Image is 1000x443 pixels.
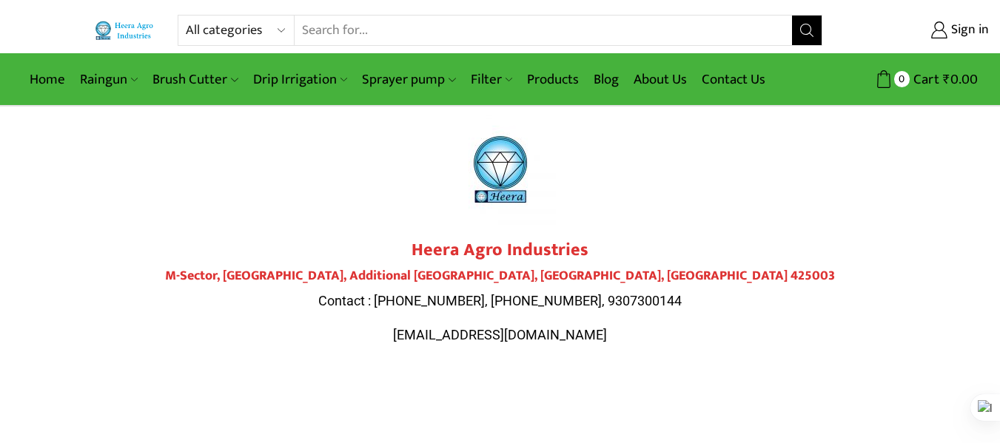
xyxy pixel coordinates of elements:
img: heera-logo-1000 [445,114,556,225]
a: Filter [463,62,520,97]
span: Contact : [PHONE_NUMBER], [PHONE_NUMBER], 9307300144 [318,293,682,308]
a: Raingun [73,62,145,97]
a: Products [520,62,586,97]
span: [EMAIL_ADDRESS][DOMAIN_NAME] [393,327,607,342]
a: Drip Irrigation [246,62,355,97]
span: Cart [910,70,939,89]
a: Home [22,62,73,97]
strong: Heera Agro Industries [412,235,588,265]
a: 0 Cart ₹0.00 [837,66,978,93]
span: ₹ [943,68,950,91]
a: Sprayer pump [355,62,463,97]
span: 0 [894,71,910,87]
a: Contact Us [694,62,773,97]
a: Blog [586,62,626,97]
bdi: 0.00 [943,68,978,91]
a: Brush Cutter [145,62,245,97]
h4: M-Sector, [GEOGRAPHIC_DATA], Additional [GEOGRAPHIC_DATA], [GEOGRAPHIC_DATA], [GEOGRAPHIC_DATA] 4... [86,268,915,285]
span: Sign in [947,21,989,40]
a: About Us [626,62,694,97]
button: Search button [792,16,822,45]
a: Sign in [845,17,989,44]
input: Search for... [295,16,791,45]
